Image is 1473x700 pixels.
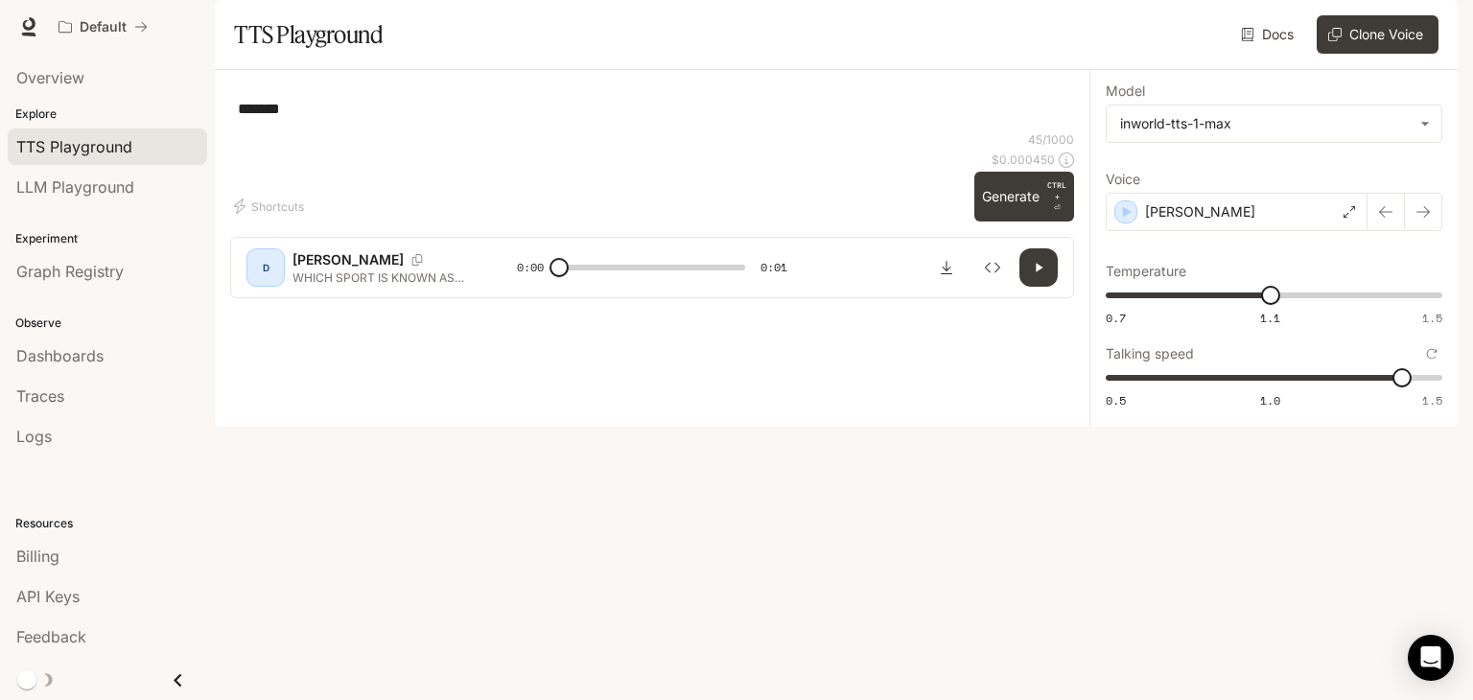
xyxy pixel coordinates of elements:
span: 0.5 [1106,392,1126,408]
div: inworld-tts-1-max [1120,114,1411,133]
p: WHICH SPORT IS KNOWN AS THE “KING OF SPORTS”? [292,269,471,286]
p: [PERSON_NAME] [292,250,404,269]
button: Clone Voice [1317,15,1438,54]
button: Shortcuts [230,191,312,222]
p: Model [1106,84,1145,98]
div: D [250,252,281,283]
button: Inspect [973,248,1012,287]
span: 0:01 [760,258,787,277]
button: Copy Voice ID [404,254,431,266]
span: 0.7 [1106,310,1126,326]
span: 1.5 [1422,310,1442,326]
span: 1.0 [1260,392,1280,408]
p: CTRL + [1047,179,1066,202]
p: Voice [1106,173,1140,186]
h1: TTS Playground [234,15,383,54]
button: GenerateCTRL +⏎ [974,172,1074,222]
div: inworld-tts-1-max [1107,105,1441,142]
a: Docs [1237,15,1301,54]
p: ⏎ [1047,179,1066,214]
p: Temperature [1106,265,1186,278]
button: Reset to default [1421,343,1442,364]
p: $ 0.000450 [992,152,1055,168]
span: 0:00 [517,258,544,277]
p: 45 / 1000 [1028,131,1074,148]
p: [PERSON_NAME] [1145,202,1255,222]
div: Open Intercom Messenger [1408,635,1454,681]
p: Talking speed [1106,347,1194,361]
span: 1.1 [1260,310,1280,326]
button: All workspaces [50,8,156,46]
span: 1.5 [1422,392,1442,408]
p: Default [80,19,127,35]
button: Download audio [927,248,966,287]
